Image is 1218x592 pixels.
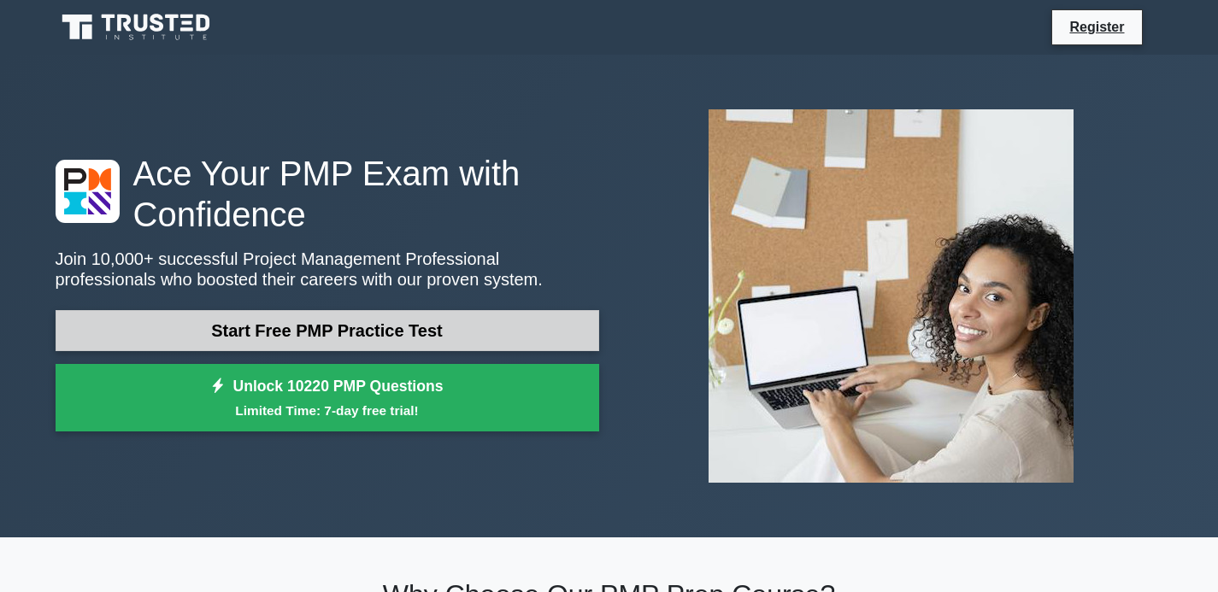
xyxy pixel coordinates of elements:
a: Unlock 10220 PMP QuestionsLimited Time: 7-day free trial! [56,364,599,432]
a: Register [1059,16,1134,38]
small: Limited Time: 7-day free trial! [77,401,578,420]
h1: Ace Your PMP Exam with Confidence [56,153,599,235]
a: Start Free PMP Practice Test [56,310,599,351]
p: Join 10,000+ successful Project Management Professional professionals who boosted their careers w... [56,249,599,290]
